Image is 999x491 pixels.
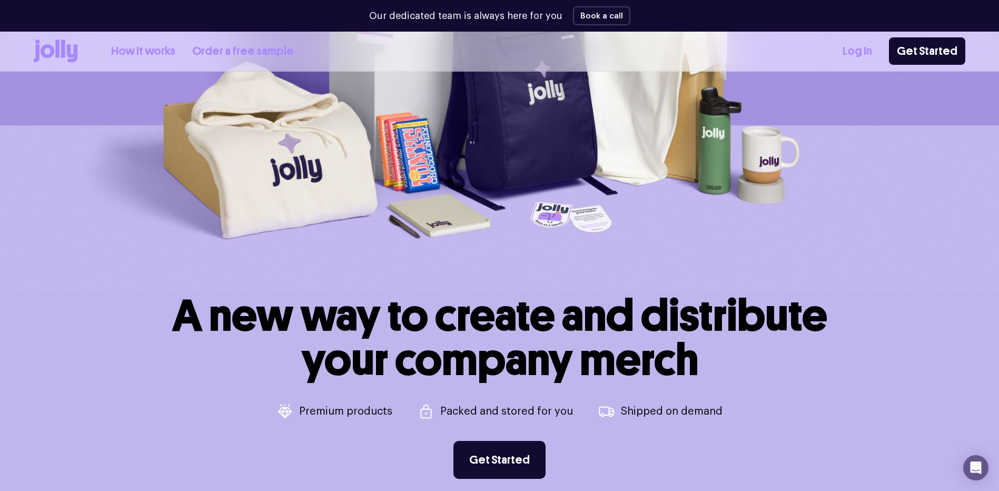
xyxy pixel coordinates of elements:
[889,37,965,65] a: Get Started
[369,9,562,23] p: Our dedicated team is always here for you
[111,43,175,60] a: How it works
[172,293,827,382] h1: A new way to create and distribute your company merch
[192,43,294,60] a: Order a free sample
[621,406,723,417] p: Shipped on demand
[843,43,872,60] a: Log In
[453,441,546,479] a: Get Started
[440,406,573,417] p: Packed and stored for you
[963,455,988,480] div: Open Intercom Messenger
[299,406,392,417] p: Premium products
[573,6,630,25] button: Book a call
